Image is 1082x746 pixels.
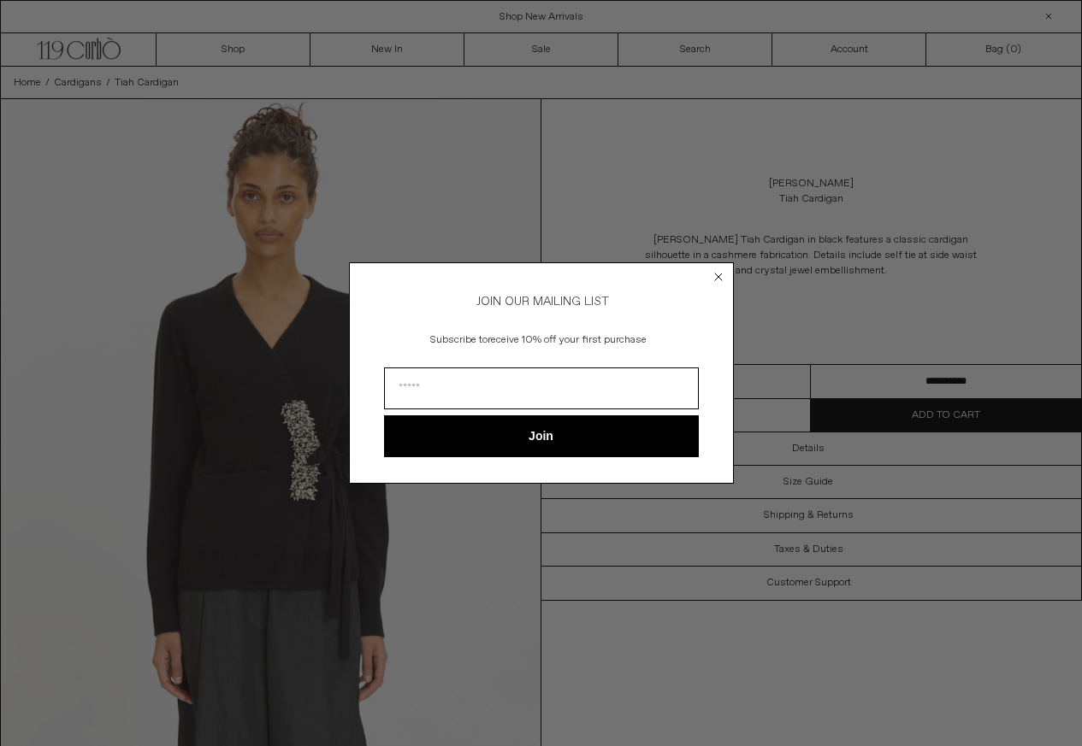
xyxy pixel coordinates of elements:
[474,294,609,309] span: JOIN OUR MAILING LIST
[430,333,488,347] span: Subscribe to
[384,415,699,457] button: Join
[488,333,647,347] span: receive 10% off your first purchase
[384,367,699,409] input: Email
[710,268,727,285] button: Close dialog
